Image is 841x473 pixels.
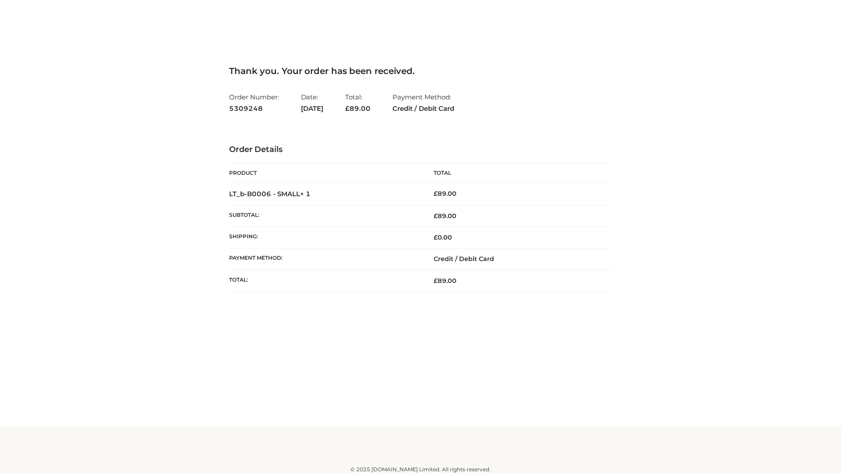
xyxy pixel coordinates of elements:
span: £ [434,212,438,220]
th: Product [229,163,420,183]
td: Credit / Debit Card [420,248,612,270]
h3: Thank you. Your order has been received. [229,66,612,76]
th: Total: [229,270,420,291]
li: Total: [345,89,371,116]
li: Date: [301,89,323,116]
bdi: 0.00 [434,233,452,241]
strong: LT_b-B0006 - SMALL [229,190,311,198]
span: 89.00 [434,277,456,285]
span: £ [434,233,438,241]
strong: × 1 [300,190,311,198]
strong: Credit / Debit Card [392,103,454,114]
li: Payment Method: [392,89,454,116]
span: £ [434,277,438,285]
th: Total [420,163,612,183]
strong: 5309248 [229,103,279,114]
th: Payment method: [229,248,420,270]
bdi: 89.00 [434,190,456,198]
span: 89.00 [434,212,456,220]
th: Shipping: [229,227,420,248]
span: £ [434,190,438,198]
th: Subtotal: [229,205,420,226]
span: £ [345,104,350,113]
li: Order Number: [229,89,279,116]
span: 89.00 [345,104,371,113]
strong: [DATE] [301,103,323,114]
h3: Order Details [229,145,612,155]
